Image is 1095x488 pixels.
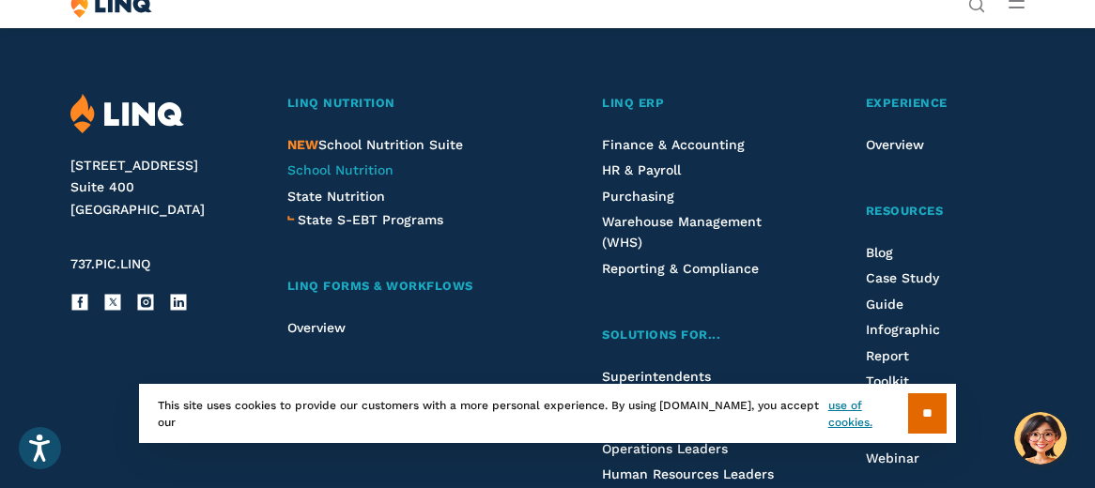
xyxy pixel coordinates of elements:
span: LINQ Forms & Workflows [287,279,473,293]
a: LINQ Nutrition [287,94,532,114]
a: Guide [866,297,903,312]
a: Superintendents [602,369,711,384]
a: Infographic [866,322,940,337]
img: LINQ | K‑12 Software [70,94,184,134]
a: Facebook [70,293,89,312]
a: Finance & Accounting [602,137,745,152]
a: LINQ ERP [602,94,794,114]
button: Hello, have a question? Let’s chat. [1014,412,1067,465]
span: Experience [866,96,948,110]
span: Resources [866,204,944,218]
span: NEW [287,137,318,152]
a: Toolkit [866,374,909,389]
a: NEWSchool Nutrition Suite [287,137,463,152]
a: State S-EBT Programs [298,209,443,230]
a: LinkedIn [169,293,188,312]
a: Overview [866,137,924,152]
a: Case Study [866,270,939,285]
a: use of cookies. [828,397,908,431]
a: X [103,293,122,312]
a: Warehouse Management (WHS) [602,214,762,250]
a: Experience [866,94,1026,114]
span: 737.PIC.LINQ [70,256,150,271]
a: Purchasing [602,189,674,204]
a: Overview [287,320,346,335]
a: Reporting & Compliance [602,261,759,276]
a: Blog [866,245,893,260]
address: [STREET_ADDRESS] Suite 400 [GEOGRAPHIC_DATA] [70,155,255,221]
a: HR & Payroll [602,162,681,177]
div: This site uses cookies to provide our customers with a more personal experience. By using [DOMAIN... [139,384,956,443]
span: School Nutrition Suite [287,137,463,152]
a: School Nutrition [287,162,393,177]
a: Human Resources Leaders [602,466,774,481]
span: LINQ ERP [602,96,664,110]
span: LINQ Nutrition [287,96,395,110]
a: Report [866,348,909,363]
a: Instagram [136,293,155,312]
span: State S-EBT Programs [298,212,443,227]
a: State Nutrition [287,189,385,204]
a: LINQ Forms & Workflows [287,277,532,297]
a: Resources [866,202,1026,221]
